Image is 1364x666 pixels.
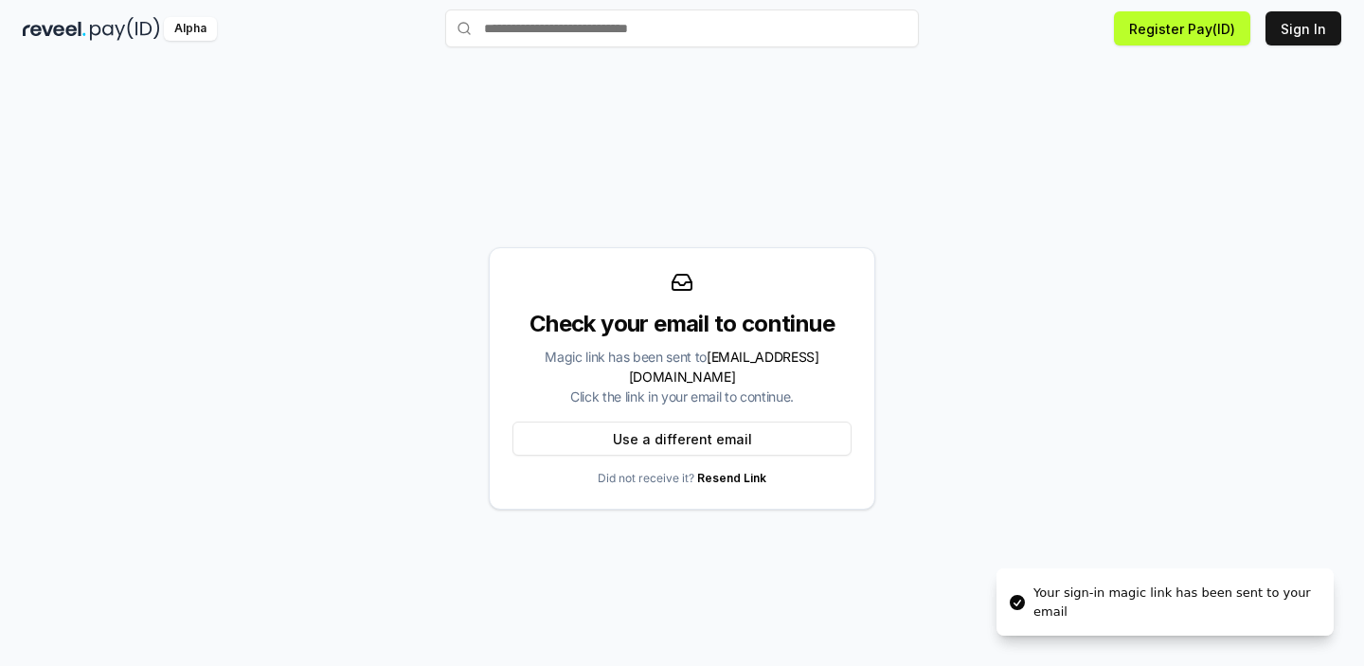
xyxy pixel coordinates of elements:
img: reveel_dark [23,17,86,41]
button: Use a different email [512,422,852,456]
p: Did not receive it? [598,471,766,486]
div: Alpha [164,17,217,41]
div: Magic link has been sent to Click the link in your email to continue. [512,347,852,406]
div: Your sign-in magic link has been sent to your email [1033,584,1319,621]
a: Resend Link [697,471,766,485]
button: Register Pay(ID) [1114,11,1250,45]
span: [EMAIL_ADDRESS][DOMAIN_NAME] [629,349,819,385]
div: Check your email to continue [512,309,852,339]
img: pay_id [90,17,160,41]
button: Sign In [1265,11,1341,45]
